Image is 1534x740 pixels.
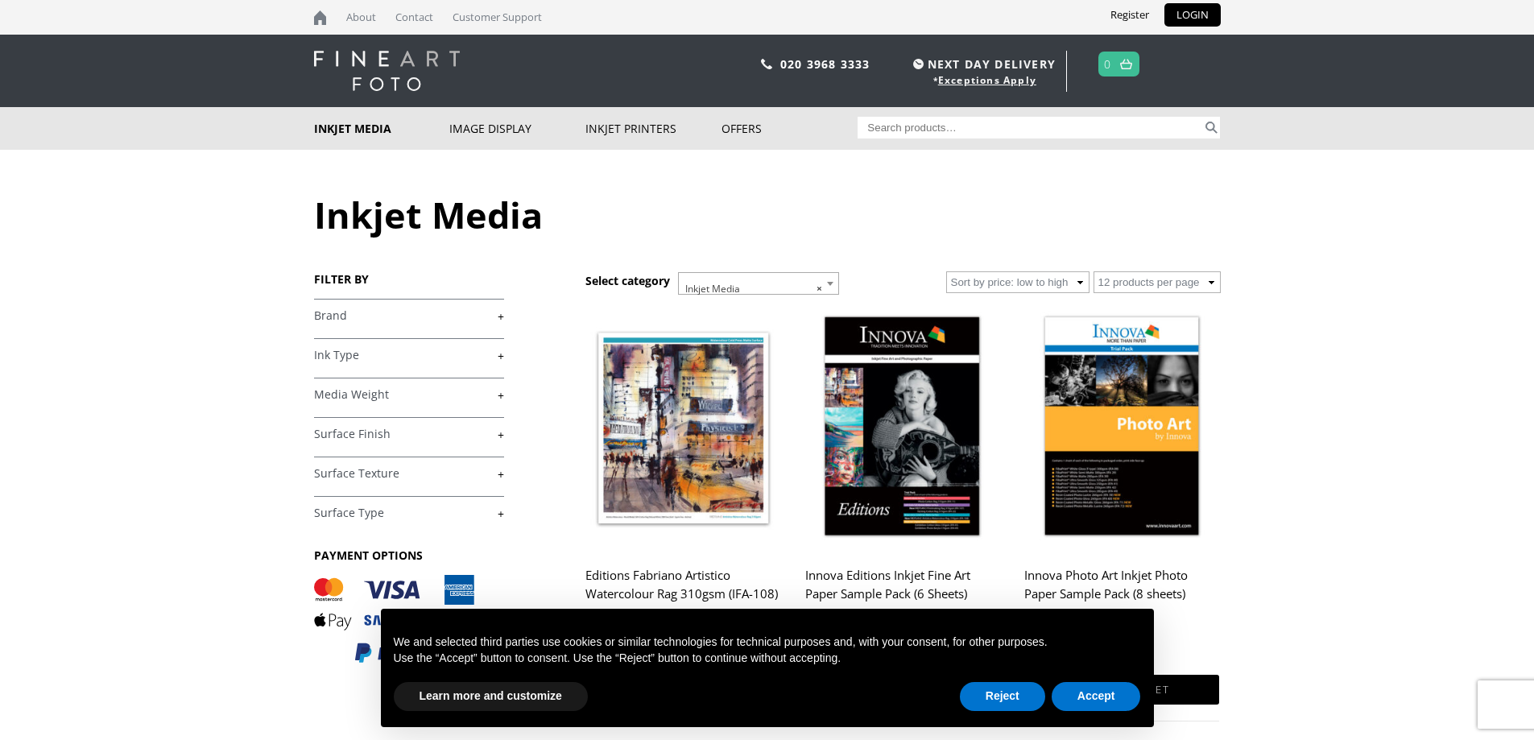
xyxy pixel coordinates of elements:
a: Inkjet Printers [585,107,722,150]
a: Innova Photo Art Inkjet Photo Paper Sample Pack (8 sheets) £7.99 inc VAT [1024,306,1219,664]
a: LOGIN [1164,3,1221,27]
a: Register [1098,3,1161,27]
a: + [314,466,504,482]
a: Exceptions Apply [938,73,1036,87]
img: phone.svg [761,59,772,69]
a: Offers [722,107,858,150]
a: Innova Editions Inkjet Fine Art Paper Sample Pack (6 Sheets) £7.99 inc VAT [805,306,1000,664]
a: + [314,427,504,442]
button: Reject [960,682,1045,711]
h3: FILTER BY [314,271,504,287]
h4: Brand [314,299,504,331]
img: basket.svg [1120,59,1132,69]
h2: Editions Fabriano Artistico Watercolour Rag 310gsm (IFA-108) [585,560,780,625]
a: + [314,506,504,521]
span: × [817,278,822,300]
h3: PAYMENT OPTIONS [314,548,504,563]
span: NEXT DAY DELIVERY [909,55,1056,73]
a: 0 [1104,52,1111,76]
span: Inkjet Media [679,273,838,305]
img: logo-white.svg [314,51,460,91]
a: Image Display [449,107,585,150]
a: + [314,308,504,324]
button: Learn more and customize [394,682,588,711]
h2: Innova Editions Inkjet Fine Art Paper Sample Pack (6 Sheets) [805,560,1000,625]
select: Shop order [946,271,1090,293]
a: + [314,387,504,403]
p: We and selected third parties use cookies or similar technologies for technical purposes and, wit... [394,635,1141,651]
button: Search [1202,117,1221,138]
div: Notice [368,596,1167,740]
a: Editions Fabriano Artistico Watercolour Rag 310gsm (IFA-108) £6.29 [585,306,780,664]
img: Editions Fabriano Artistico Watercolour Rag 310gsm (IFA-108) [585,306,780,550]
img: PAYMENT OPTIONS [314,575,475,664]
a: 020 3968 3333 [780,56,870,72]
h4: Surface Finish [314,417,504,449]
h4: Media Weight [314,378,504,410]
a: Inkjet Media [314,107,450,150]
p: Use the “Accept” button to consent. Use the “Reject” button to continue without accepting. [394,651,1141,667]
h3: Select category [585,273,670,288]
h4: Ink Type [314,338,504,370]
button: Accept [1052,682,1141,711]
h1: Inkjet Media [314,190,1221,239]
h4: Surface Texture [314,457,504,489]
img: Innova Photo Art Inkjet Photo Paper Sample Pack (8 sheets) [1024,306,1219,550]
h2: Innova Photo Art Inkjet Photo Paper Sample Pack (8 sheets) [1024,560,1219,625]
a: + [314,348,504,363]
img: Innova Editions Inkjet Fine Art Paper Sample Pack (6 Sheets) [805,306,1000,550]
input: Search products… [858,117,1202,138]
h4: Surface Type [314,496,504,528]
img: time.svg [913,59,924,69]
span: Inkjet Media [678,272,839,295]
